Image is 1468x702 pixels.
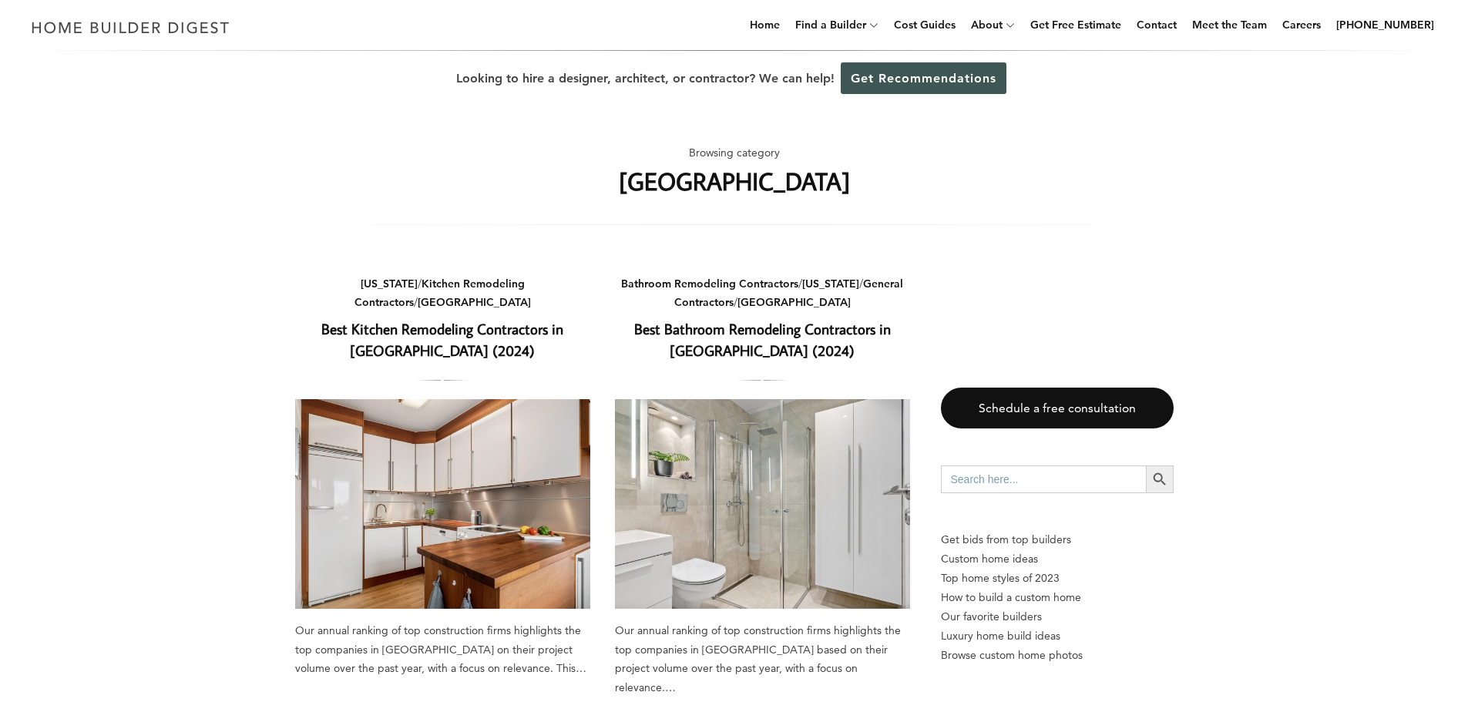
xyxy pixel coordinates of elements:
[941,626,1174,646] a: Luxury home build ideas
[295,621,590,678] div: Our annual ranking of top construction firms highlights the top companies in [GEOGRAPHIC_DATA] on...
[615,621,910,697] div: Our annual ranking of top construction firms highlights the top companies in [GEOGRAPHIC_DATA] ba...
[941,588,1174,607] a: How to build a custom home
[621,277,798,291] a: Bathroom Remodeling Contractors
[941,607,1174,626] a: Our favorite builders
[802,277,859,291] a: [US_STATE]
[361,277,418,291] a: [US_STATE]
[941,549,1174,569] a: Custom home ideas
[941,569,1174,588] a: Top home styles of 2023
[619,163,850,200] h1: [GEOGRAPHIC_DATA]
[689,143,780,163] span: Browsing category
[634,319,891,361] a: Best Bathroom Remodeling Contractors in [GEOGRAPHIC_DATA] (2024)
[295,274,590,312] div: / /
[354,277,525,310] a: Kitchen Remodeling Contractors
[841,62,1006,94] a: Get Recommendations
[295,399,590,609] a: Best Kitchen Remodeling Contractors in [GEOGRAPHIC_DATA] (2024)
[615,399,910,609] a: Best Bathroom Remodeling Contractors in [GEOGRAPHIC_DATA] (2024)
[737,295,851,309] a: [GEOGRAPHIC_DATA]
[321,319,563,361] a: Best Kitchen Remodeling Contractors in [GEOGRAPHIC_DATA] (2024)
[941,388,1174,428] a: Schedule a free consultation
[1151,471,1168,488] svg: Search
[941,465,1146,493] input: Search here...
[941,646,1174,665] a: Browse custom home photos
[25,12,237,42] img: Home Builder Digest
[941,530,1174,549] p: Get bids from top builders
[418,295,531,309] a: [GEOGRAPHIC_DATA]
[615,274,910,312] div: / / /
